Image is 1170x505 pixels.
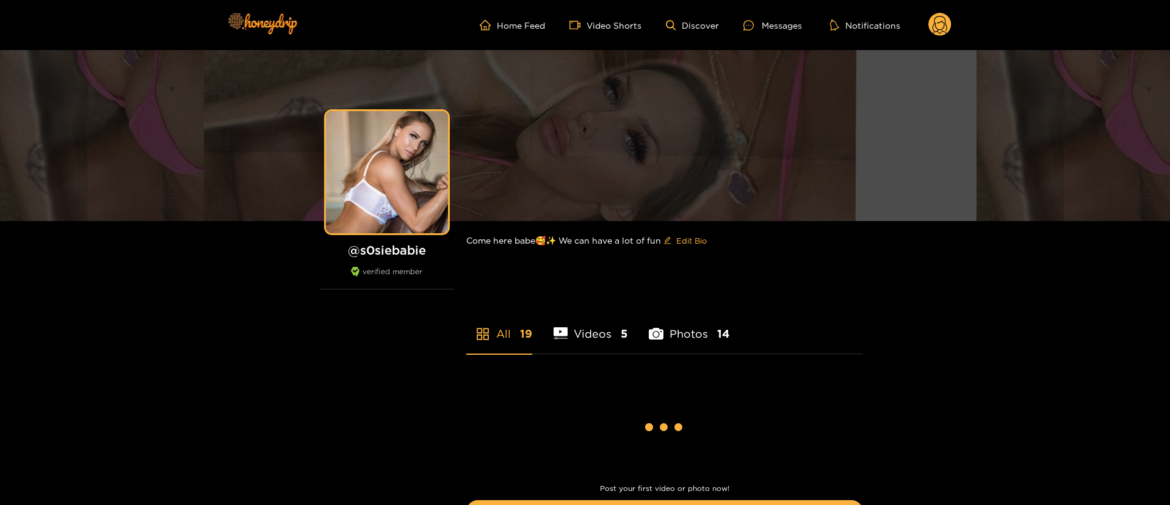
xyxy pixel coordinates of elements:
[621,326,627,341] span: 5
[466,484,863,493] p: Post your first video or photo now!
[663,236,671,245] span: edit
[717,326,729,341] span: 14
[320,242,454,258] h1: @ s0siebabie
[520,326,532,341] span: 19
[649,299,729,354] li: Photos
[554,299,628,354] li: Videos
[466,299,532,354] li: All
[475,327,490,341] span: appstore
[666,20,719,31] a: Discover
[826,19,904,31] button: Notifications
[661,231,709,250] button: editEdit Bio
[320,267,454,289] div: verified member
[569,20,641,31] a: Video Shorts
[466,221,863,260] div: Come here babe🥰✨ We can have a lot of fun
[569,20,587,31] span: video-camera
[676,234,707,247] span: Edit Bio
[480,20,497,31] span: home
[743,18,802,32] div: Messages
[480,20,545,31] a: Home Feed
